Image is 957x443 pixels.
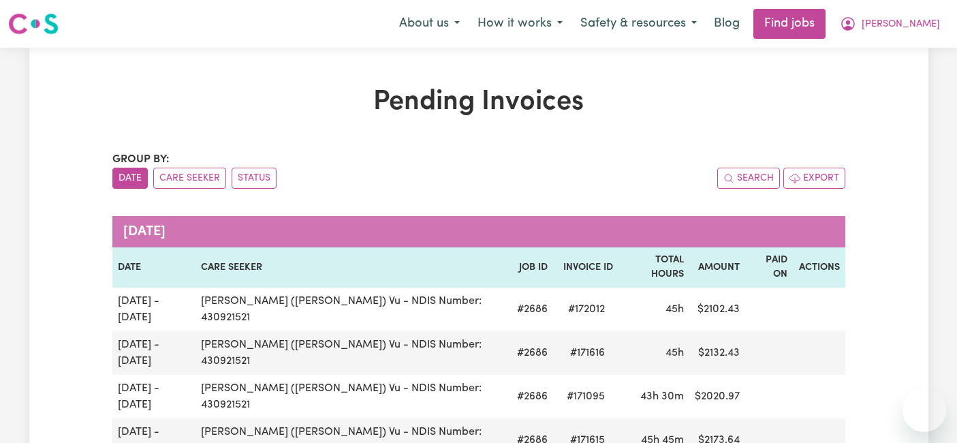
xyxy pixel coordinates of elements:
[512,375,553,418] td: # 2686
[689,288,745,331] td: $ 2102.43
[862,17,940,32] span: [PERSON_NAME]
[512,331,553,375] td: # 2686
[8,12,59,36] img: Careseekers logo
[562,345,613,361] span: # 171616
[112,216,845,247] caption: [DATE]
[665,348,684,358] span: 45 hours
[571,10,706,38] button: Safety & resources
[783,168,845,189] button: Export
[903,388,946,432] iframe: Button to launch messaging window
[706,9,748,39] a: Blog
[8,8,59,40] a: Careseekers logo
[195,375,512,418] td: [PERSON_NAME] ([PERSON_NAME]) Vu - NDIS Number: 430921521
[232,168,277,189] button: sort invoices by paid status
[112,168,148,189] button: sort invoices by date
[560,301,613,318] span: # 172012
[559,388,613,405] span: # 171095
[112,86,845,119] h1: Pending Invoices
[469,10,571,38] button: How it works
[195,288,512,331] td: [PERSON_NAME] ([PERSON_NAME]) Vu - NDIS Number: 430921521
[689,331,745,375] td: $ 2132.43
[717,168,780,189] button: Search
[640,391,684,402] span: 43 hours 30 minutes
[689,375,745,418] td: $ 2020.97
[553,247,618,288] th: Invoice ID
[112,154,170,165] span: Group by:
[512,247,553,288] th: Job ID
[665,304,684,315] span: 45 hours
[112,375,195,418] td: [DATE] - [DATE]
[112,288,195,331] td: [DATE] - [DATE]
[793,247,845,288] th: Actions
[195,247,512,288] th: Care Seeker
[153,168,226,189] button: sort invoices by care seeker
[745,247,793,288] th: Paid On
[618,247,690,288] th: Total Hours
[112,247,195,288] th: Date
[689,247,745,288] th: Amount
[753,9,826,39] a: Find jobs
[390,10,469,38] button: About us
[112,331,195,375] td: [DATE] - [DATE]
[195,331,512,375] td: [PERSON_NAME] ([PERSON_NAME]) Vu - NDIS Number: 430921521
[512,288,553,331] td: # 2686
[831,10,949,38] button: My Account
